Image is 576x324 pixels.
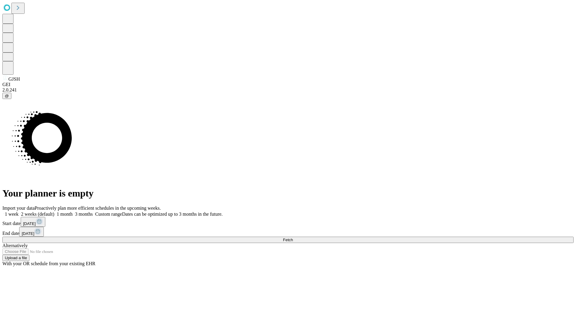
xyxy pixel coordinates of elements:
span: [DATE] [23,221,36,226]
div: Start date [2,217,574,227]
div: GEI [2,82,574,87]
div: 2.0.241 [2,87,574,93]
span: 1 month [57,211,73,217]
div: End date [2,227,574,237]
span: Proactively plan more efficient schedules in the upcoming weeks. [35,205,161,211]
span: With your OR schedule from your existing EHR [2,261,95,266]
h1: Your planner is empty [2,188,574,199]
span: Custom range [95,211,122,217]
span: GJSH [8,76,20,82]
span: 1 week [5,211,19,217]
span: 3 months [75,211,93,217]
span: Alternatively [2,243,28,248]
span: @ [5,94,9,98]
span: Import your data [2,205,35,211]
button: @ [2,93,11,99]
button: [DATE] [19,227,44,237]
button: Upload a file [2,255,29,261]
span: [DATE] [22,231,34,236]
span: Fetch [283,238,293,242]
span: Dates can be optimized up to 3 months in the future. [122,211,223,217]
span: 2 weeks (default) [21,211,54,217]
button: [DATE] [21,217,45,227]
button: Fetch [2,237,574,243]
